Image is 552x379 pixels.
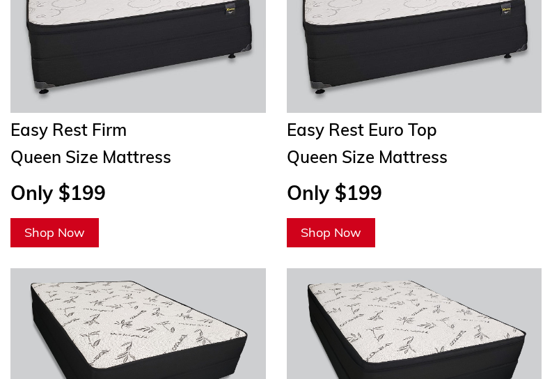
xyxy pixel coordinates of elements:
[287,146,448,167] span: Queen Size Mattress
[10,218,99,247] a: Shop Now
[10,180,106,205] span: Only $199
[24,224,85,240] span: Shop Now
[287,180,382,205] span: Only $199
[10,119,127,140] span: Easy Rest Firm
[287,218,375,247] a: Shop Now
[10,146,171,167] span: Queen Size Mattress
[287,119,437,140] span: Easy Rest Euro Top
[301,224,361,240] span: Shop Now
